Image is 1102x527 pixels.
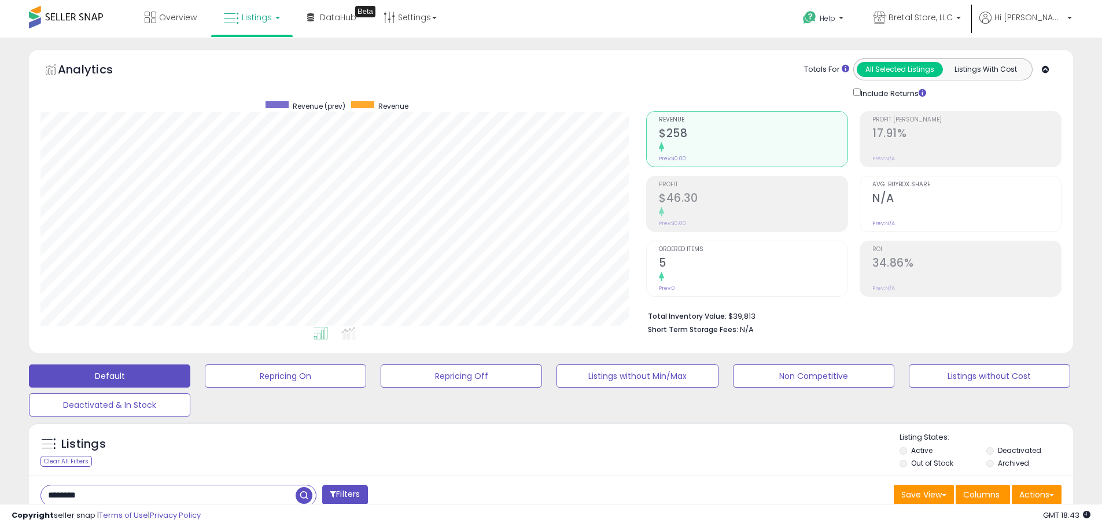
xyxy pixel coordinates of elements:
[889,12,953,23] span: Bretal Store, LLC
[61,436,106,452] h5: Listings
[648,311,727,321] b: Total Inventory Value:
[998,445,1041,455] label: Deactivated
[648,308,1053,322] li: $39,813
[659,155,686,162] small: Prev: $0.00
[648,325,738,334] b: Short Term Storage Fees:
[872,117,1061,123] span: Profit [PERSON_NAME]
[894,485,954,504] button: Save View
[58,61,135,80] h5: Analytics
[872,191,1061,207] h2: N/A
[556,364,718,388] button: Listings without Min/Max
[99,510,148,521] a: Terms of Use
[963,489,1000,500] span: Columns
[979,12,1072,38] a: Hi [PERSON_NAME]
[320,12,356,23] span: DataHub
[40,456,92,467] div: Clear All Filters
[29,393,190,417] button: Deactivated & In Stock
[659,220,686,227] small: Prev: $0.00
[355,6,375,17] div: Tooltip anchor
[381,364,542,388] button: Repricing Off
[909,364,1070,388] button: Listings without Cost
[911,458,953,468] label: Out of Stock
[733,364,894,388] button: Non Competitive
[159,12,197,23] span: Overview
[12,510,201,521] div: seller snap | |
[857,62,943,77] button: All Selected Listings
[659,182,847,188] span: Profit
[872,155,895,162] small: Prev: N/A
[942,62,1029,77] button: Listings With Cost
[322,485,367,505] button: Filters
[659,191,847,207] h2: $46.30
[872,220,895,227] small: Prev: N/A
[872,182,1061,188] span: Avg. Buybox Share
[1012,485,1062,504] button: Actions
[802,10,817,25] i: Get Help
[820,13,835,23] span: Help
[998,458,1029,468] label: Archived
[150,510,201,521] a: Privacy Policy
[1043,510,1090,521] span: 2025-10-10 18:43 GMT
[740,324,754,335] span: N/A
[900,432,1073,443] p: Listing States:
[872,246,1061,253] span: ROI
[804,64,849,75] div: Totals For
[911,445,933,455] label: Active
[994,12,1064,23] span: Hi [PERSON_NAME]
[293,101,345,111] span: Revenue (prev)
[659,127,847,142] h2: $258
[872,127,1061,142] h2: 17.91%
[29,364,190,388] button: Default
[794,2,855,38] a: Help
[659,285,675,292] small: Prev: 0
[659,117,847,123] span: Revenue
[378,101,408,111] span: Revenue
[872,285,895,292] small: Prev: N/A
[205,364,366,388] button: Repricing On
[12,510,54,521] strong: Copyright
[845,86,940,99] div: Include Returns
[242,12,272,23] span: Listings
[659,256,847,272] h2: 5
[659,246,847,253] span: Ordered Items
[872,256,1061,272] h2: 34.86%
[956,485,1010,504] button: Columns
